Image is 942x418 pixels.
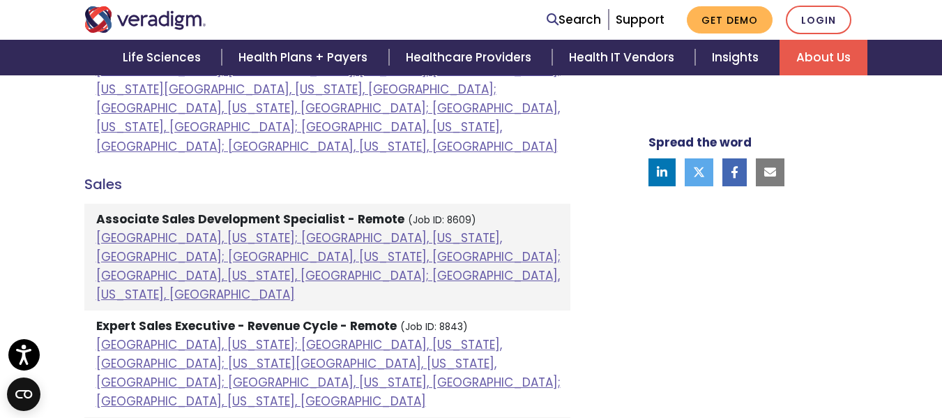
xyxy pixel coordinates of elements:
a: [GEOGRAPHIC_DATA], [US_STATE]; [GEOGRAPHIC_DATA], [US_STATE], [GEOGRAPHIC_DATA]; [GEOGRAPHIC_DATA... [96,230,561,304]
a: [GEOGRAPHIC_DATA], [US_STATE]; [GEOGRAPHIC_DATA], [US_STATE], [GEOGRAPHIC_DATA]; [US_STATE][GEOGR... [96,336,561,410]
strong: Spread the word [648,134,752,151]
a: About Us [780,40,867,75]
strong: Expert Sales Executive - Revenue Cycle - Remote [96,318,397,334]
img: Veradigm logo [84,6,206,33]
a: Health Plans + Payers [222,40,388,75]
a: Login [786,6,851,34]
a: Life Sciences [106,40,222,75]
a: Support [616,11,664,28]
strong: Associate Sales Development Specialist - Remote [96,211,404,227]
a: Health IT Vendors [552,40,695,75]
a: Get Demo [687,6,773,33]
a: [GEOGRAPHIC_DATA], [US_STATE]; [GEOGRAPHIC_DATA], [US_STATE], [GEOGRAPHIC_DATA]; [GEOGRAPHIC_DATA... [96,43,561,155]
a: Insights [695,40,780,75]
small: (Job ID: 8843) [400,320,468,334]
h4: Sales [84,176,570,193]
a: Healthcare Providers [389,40,552,75]
a: Search [547,10,601,29]
small: (Job ID: 8609) [408,214,476,227]
button: Open CMP widget [7,378,40,411]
